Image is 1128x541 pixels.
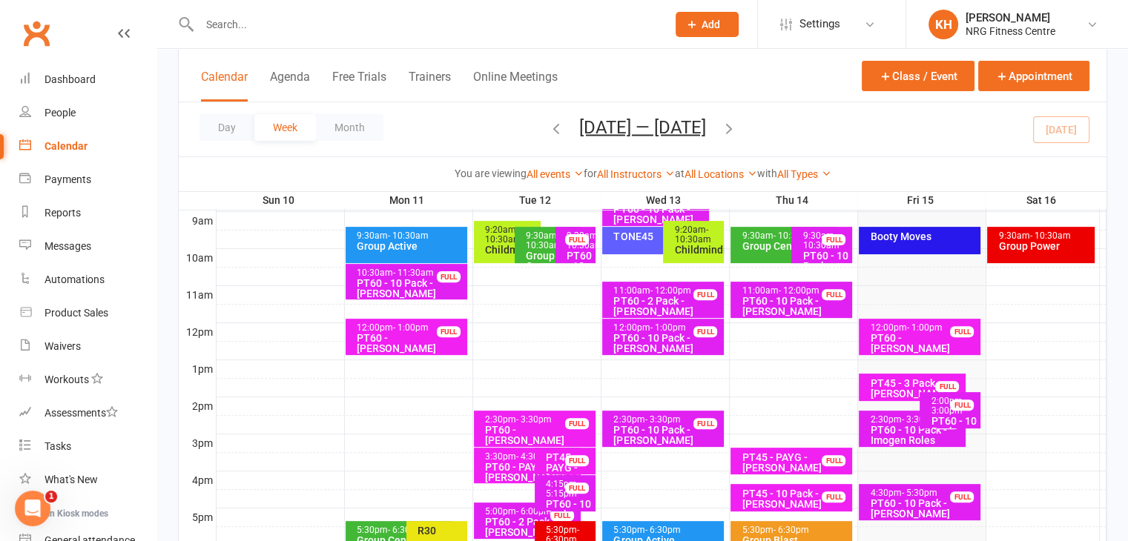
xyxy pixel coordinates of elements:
iframe: Intercom live chat [15,491,50,526]
div: TONE45 [613,231,706,242]
span: - 1:00pm [393,322,429,333]
th: 1pm [179,359,216,378]
div: PT60 - [PERSON_NAME] [484,425,593,445]
a: Dashboard [19,63,156,96]
div: 9:30am [741,231,834,241]
span: - 10:30am [802,230,839,250]
th: Fri 15 [857,191,986,210]
span: - 6:30pm [773,525,808,535]
div: PT60 - 10 Pack - [PERSON_NAME] [613,333,721,354]
th: 5pm [179,508,216,526]
button: Add [676,12,739,37]
div: 10:30am [356,268,464,278]
div: PT60 - 10 Pack - [PERSON_NAME] [545,499,593,530]
div: NRG Fitness Centre [966,24,1055,38]
div: PT60 - [PERSON_NAME] [356,333,464,354]
div: People [44,107,76,119]
div: 4:15pm [545,479,593,499]
th: Wed 13 [601,191,729,210]
div: 4:30pm [869,488,977,498]
div: FULL [437,326,461,337]
a: Product Sales [19,296,156,330]
span: - 5:30pm [901,488,937,498]
span: - 3:30pm [516,414,552,425]
button: Online Meetings [473,70,558,102]
div: 12:00pm [613,323,721,333]
a: Automations [19,263,156,296]
strong: You are viewing [455,167,527,179]
th: 12pm [179,322,216,341]
th: 9am [179,211,216,230]
span: Add [702,19,720,30]
div: 9:30am [566,231,593,250]
span: - 12:00pm [650,285,690,296]
a: Assessments [19,396,156,430]
span: - 4:30pm [516,451,552,462]
div: Calendar [44,140,88,152]
a: Calendar [19,130,156,163]
a: All events [527,168,584,180]
a: Messages [19,230,156,263]
div: PT60 - PAYG - [PERSON_NAME] [484,462,578,482]
div: 9:30am [997,231,1092,241]
a: All Instructors [597,168,675,180]
a: Clubworx [18,15,55,52]
div: PT45 - 10 Pack - [PERSON_NAME] [741,488,849,509]
span: - 6:30pm [388,525,423,535]
div: FULL [822,234,845,245]
button: [DATE] — [DATE] [579,116,706,137]
button: Free Trials [332,70,386,102]
span: - 10:30am [485,225,521,245]
div: Booty Moves [869,231,977,242]
div: 2:30pm [869,415,963,425]
div: 5:30pm [356,525,449,535]
div: PT60 - [PERSON_NAME] [869,333,977,354]
button: Appointment [978,61,1089,91]
button: Calendar [201,70,248,102]
div: KH [929,10,958,39]
span: - 10:30am [1029,230,1070,241]
div: PT60 - 10 Pack - [PERSON_NAME] [741,296,849,316]
div: Group Centergy [525,250,578,271]
div: FULL [437,271,461,282]
th: 11am [179,285,216,304]
span: - 6:00pm [516,506,552,517]
a: Payments [19,163,156,196]
div: [PERSON_NAME] [966,11,1055,24]
div: PT60 - 10 Pack - [PERSON_NAME] [869,498,977,519]
div: R30 [417,525,464,536]
th: 10am [179,248,216,267]
span: - 1:00pm [650,322,685,333]
div: FULL [822,289,845,300]
div: FULL [822,491,845,502]
div: Childminding [484,245,537,255]
div: FULL [550,510,574,521]
div: FULL [950,491,974,502]
div: PT60 - 10 Pack - [PERSON_NAME] [802,250,849,282]
div: 9:20am [484,225,537,245]
span: - 6:30pm [644,525,680,535]
strong: with [757,167,777,179]
div: Group Centergy [741,241,834,251]
span: - 1:00pm [906,322,942,333]
th: Tue 12 [472,191,601,210]
button: Class / Event [862,61,974,91]
div: FULL [693,418,717,429]
div: 3:30pm [484,452,578,462]
div: 5:30pm [741,525,849,535]
div: PT45 - 3 Pack - [PERSON_NAME] [869,378,963,399]
div: PT60 - 10 Pack - [PERSON_NAME] [613,425,721,445]
div: Product Sales [44,307,108,319]
th: Mon 11 [344,191,472,210]
div: Assessments [44,407,118,419]
a: Reports [19,196,156,230]
div: FULL [565,455,589,466]
a: All Types [777,168,831,180]
a: Waivers [19,330,156,363]
div: Automations [44,273,105,285]
span: Settings [799,7,840,41]
div: 9:30am [525,231,578,250]
button: Agenda [270,70,310,102]
div: 2:30pm [484,415,593,425]
div: 9:30am [356,231,464,241]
